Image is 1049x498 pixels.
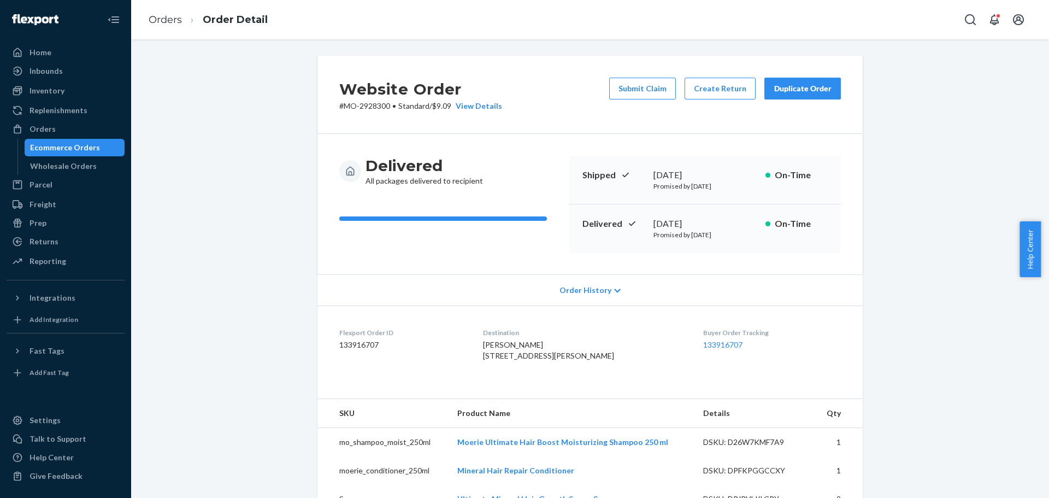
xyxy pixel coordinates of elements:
a: Orders [149,14,182,26]
th: Qty [815,399,863,428]
button: Open account menu [1007,9,1029,31]
span: • [392,101,396,110]
div: Duplicate Order [774,83,832,94]
a: Mineral Hair Repair Conditioner [457,466,574,475]
button: Open notifications [983,9,1005,31]
div: Inventory [30,85,64,96]
div: DSKU: DPFKPGGCCXY [703,465,806,476]
a: Orders [7,120,125,138]
button: Open Search Box [959,9,981,31]
a: Freight [7,196,125,213]
div: All packages delivered to recipient [366,156,483,186]
span: Order History [559,285,611,296]
a: Inbounds [7,62,125,80]
button: Create Return [685,78,756,99]
div: Reporting [30,256,66,267]
th: Product Name [449,399,694,428]
dt: Flexport Order ID [339,328,465,337]
p: On-Time [775,169,828,181]
div: Give Feedback [30,471,82,482]
p: On-Time [775,218,828,230]
div: Inbounds [30,66,63,77]
dt: Buyer Order Tracking [703,328,841,337]
td: 1 [815,428,863,457]
span: [PERSON_NAME] [STREET_ADDRESS][PERSON_NAME] [483,340,614,360]
a: Inventory [7,82,125,99]
div: Replenishments [30,105,87,116]
button: Duplicate Order [764,78,841,99]
button: Integrations [7,289,125,307]
a: Reporting [7,253,125,270]
div: Fast Tags [30,345,64,356]
ol: breadcrumbs [140,4,276,36]
button: Submit Claim [609,78,676,99]
div: Parcel [30,179,52,190]
a: 133916707 [703,340,742,349]
p: Promised by [DATE] [653,181,757,191]
button: Fast Tags [7,342,125,360]
div: Integrations [30,292,75,303]
a: Ecommerce Orders [25,139,125,156]
a: Replenishments [7,102,125,119]
a: Help Center [7,449,125,466]
dd: 133916707 [339,339,465,350]
div: Add Integration [30,315,78,324]
button: Give Feedback [7,467,125,485]
dt: Destination [483,328,686,337]
div: Help Center [30,452,74,463]
div: Talk to Support [30,433,86,444]
div: Home [30,47,51,58]
td: mo_shampoo_moist_250ml [317,428,449,457]
h2: Website Order [339,78,502,101]
th: SKU [317,399,449,428]
button: Close Navigation [103,9,125,31]
a: Wholesale Orders [25,157,125,175]
button: View Details [451,101,502,112]
p: Delivered [582,218,645,230]
div: [DATE] [653,218,757,230]
p: # MO-2928300 / $9.09 [339,101,502,112]
div: Add Fast Tag [30,368,69,377]
p: Promised by [DATE] [653,230,757,239]
p: Shipped [582,169,645,181]
a: Add Fast Tag [7,364,125,382]
td: 1 [815,456,863,485]
div: Settings [30,415,61,426]
div: Freight [30,199,56,210]
h3: Delivered [366,156,483,175]
div: Wholesale Orders [30,161,97,172]
a: Talk to Support [7,430,125,448]
button: Help Center [1019,221,1041,277]
span: Standard [398,101,429,110]
a: Moerie Ultimate Hair Boost Moisturizing Shampoo 250 ml [457,437,668,447]
div: [DATE] [653,169,757,181]
div: Orders [30,124,56,134]
a: Home [7,44,125,61]
a: Add Integration [7,311,125,329]
a: Order Detail [203,14,268,26]
div: DSKU: D26W7KMF7A9 [703,437,806,448]
a: Prep [7,214,125,232]
div: Returns [30,236,58,247]
a: Settings [7,412,125,429]
div: Prep [30,218,46,229]
div: Ecommerce Orders [30,142,100,153]
a: Parcel [7,176,125,194]
td: moerie_conditioner_250ml [317,456,449,485]
th: Details [694,399,815,428]
a: Returns [7,233,125,250]
img: Flexport logo [12,14,58,25]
